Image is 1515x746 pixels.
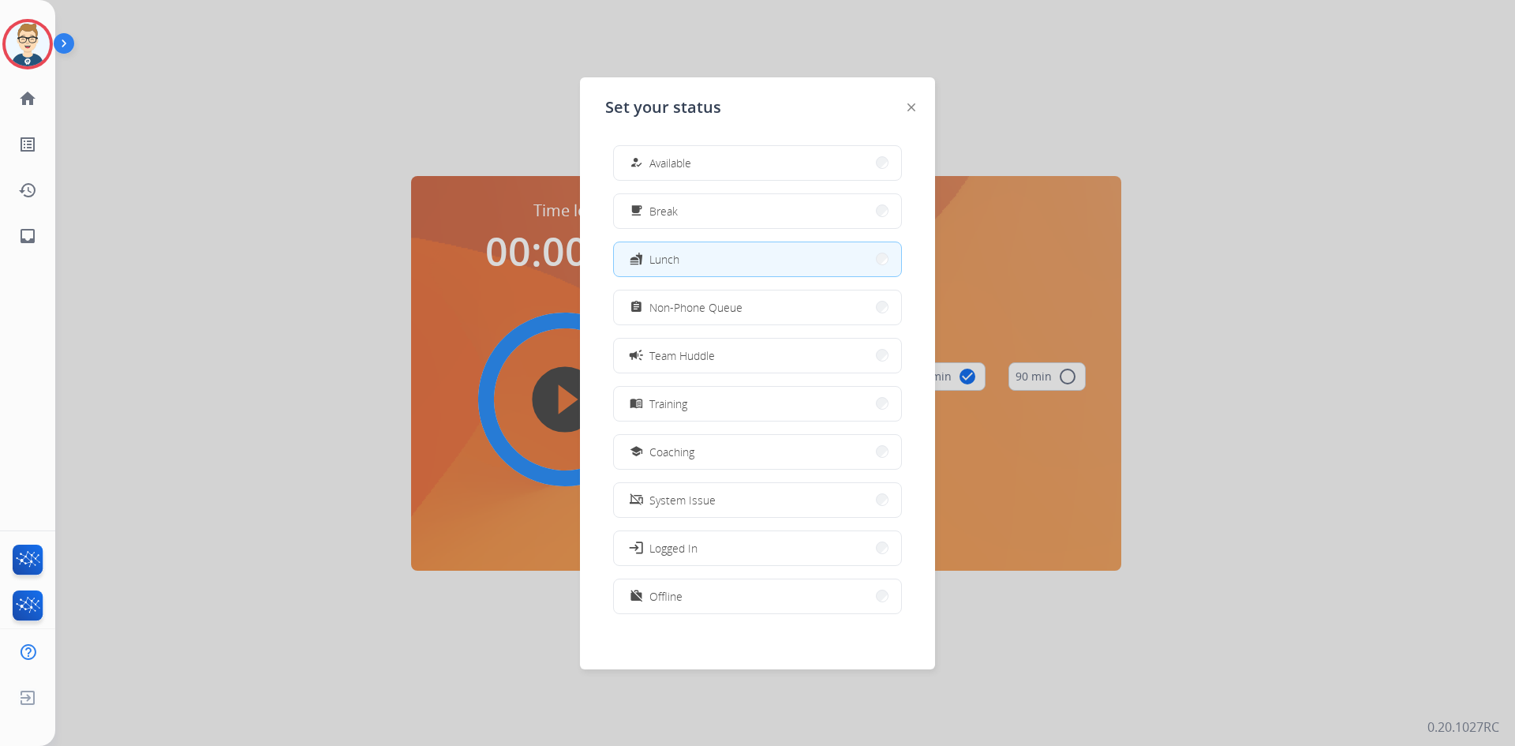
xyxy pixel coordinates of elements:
[1427,718,1499,737] p: 0.20.1027RC
[18,227,37,246] mat-icon: inbox
[649,155,691,171] span: Available
[630,445,643,459] mat-icon: school
[614,579,901,613] button: Offline
[630,253,643,266] mat-icon: fastfood
[649,203,678,219] span: Break
[614,435,901,469] button: Coaching
[614,291,901,324] button: Non-Phone Queue
[630,590,643,603] mat-icon: work_off
[630,156,643,170] mat-icon: how_to_reg
[649,588,683,605] span: Offline
[614,242,901,276] button: Lunch
[18,89,37,108] mat-icon: home
[649,492,716,508] span: System Issue
[614,146,901,180] button: Available
[649,347,715,364] span: Team Huddle
[18,181,37,200] mat-icon: history
[630,204,643,218] mat-icon: free_breakfast
[614,531,901,565] button: Logged In
[630,493,643,507] mat-icon: phonelink_off
[628,540,644,556] mat-icon: login
[649,395,687,412] span: Training
[18,135,37,154] mat-icon: list_alt
[605,96,721,118] span: Set your status
[614,194,901,228] button: Break
[630,301,643,314] mat-icon: assignment
[649,299,743,316] span: Non-Phone Queue
[649,251,679,268] span: Lunch
[630,397,643,410] mat-icon: menu_book
[6,22,50,66] img: avatar
[614,387,901,421] button: Training
[907,103,915,111] img: close-button
[628,347,644,363] mat-icon: campaign
[614,483,901,517] button: System Issue
[649,444,694,460] span: Coaching
[649,540,698,557] span: Logged In
[614,339,901,373] button: Team Huddle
